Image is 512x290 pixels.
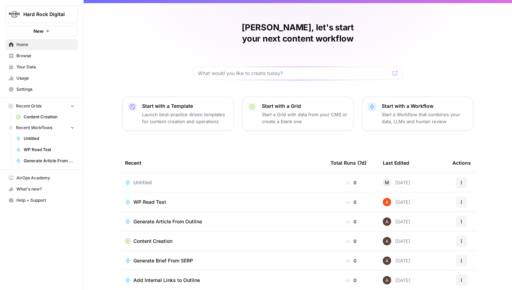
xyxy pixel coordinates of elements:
button: New [6,26,78,36]
span: Untitled [133,179,152,186]
span: Usage [16,75,75,81]
img: cje7zb9ux0f2nqyv5qqgv3u0jxek [383,198,391,206]
p: Start with a Workflow [382,103,467,110]
div: [DATE] [383,276,410,284]
div: 0 [331,218,372,225]
span: Generate Article From Outline [24,158,75,164]
span: AirOps Academy [16,175,75,181]
a: Add Internal Links to Outline [125,277,319,284]
span: Browse [16,53,75,59]
img: wtbmvrjo3qvncyiyitl6zoukl9gz [383,237,391,245]
h1: [PERSON_NAME], let's start your next content workflow [193,22,402,44]
span: Generate Article From Outline [133,218,202,225]
div: 0 [331,238,372,245]
button: What's new? [6,184,78,195]
a: Home [6,39,78,50]
span: Home [16,42,75,48]
p: Launch best-practice driven templates for content creation and operations [142,111,228,125]
input: What would you like to create today? [198,70,389,77]
div: What's new? [6,184,77,194]
button: Start with a GridStart a Grid with data from your CMS or create a blank one [242,97,354,131]
a: WP Read Test [13,144,78,155]
a: Untitled [13,133,78,144]
div: 0 [331,257,372,264]
span: Recent Workflows [16,125,52,131]
a: Usage [6,73,78,84]
div: [DATE] [383,198,410,206]
a: WP Read Test [125,199,319,206]
a: Your Data [6,61,78,73]
p: Start a Grid with data from your CMS or create a blank one [262,111,348,125]
img: wtbmvrjo3qvncyiyitl6zoukl9gz [383,217,391,226]
a: Generate Article From Outline [13,155,78,166]
div: [DATE] [383,178,410,187]
p: Start a Workflow that combines your data, LLMs and human review [382,111,467,125]
div: 0 [331,179,372,186]
button: Start with a TemplateLaunch best-practice driven templates for content creation and operations [122,97,234,131]
div: Last Edited [383,153,409,172]
span: WP Read Test [24,147,75,153]
span: Settings [16,86,75,92]
button: Help + Support [6,195,78,206]
div: 0 [331,199,372,206]
div: Recent [125,153,319,172]
a: Generate Brief From SERP [125,257,319,264]
p: Start with a Grid [262,103,348,110]
img: wtbmvrjo3qvncyiyitl6zoukl9gz [383,256,391,265]
button: Start with a WorkflowStart a Workflow that combines your data, LLMs and human review [362,97,473,131]
span: New [33,28,44,35]
a: Untitled [125,179,319,186]
div: [DATE] [383,217,410,226]
img: Hard Rock Digital Logo [8,8,21,21]
span: Hard Rock Digital [23,11,65,18]
span: Content Creation [133,238,172,245]
span: WP Read Test [133,199,166,206]
span: Add Internal Links to Outline [133,277,200,284]
div: Actions [452,153,471,172]
button: Recent Workflows [6,122,78,133]
button: Recent Grids [6,101,78,111]
span: Your Data [16,64,75,70]
div: 0 [331,277,372,284]
a: Generate Article From Outline [125,218,319,225]
span: M [385,179,389,186]
a: Browse [6,50,78,61]
div: [DATE] [383,256,410,265]
img: wtbmvrjo3qvncyiyitl6zoukl9gz [383,276,391,284]
p: Start with a Template [142,103,228,110]
div: [DATE] [383,237,410,245]
button: Workspace: Hard Rock Digital [6,6,78,23]
span: Untitled [24,135,75,142]
a: AirOps Academy [6,172,78,184]
span: Help + Support [16,197,75,203]
span: Content Creation [24,114,75,120]
a: Content Creation [125,238,319,245]
a: Settings [6,84,78,95]
span: Generate Brief From SERP [133,257,193,264]
span: Recent Grids [16,103,41,109]
a: Content Creation [13,111,78,122]
div: Total Runs (7d) [331,153,366,172]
